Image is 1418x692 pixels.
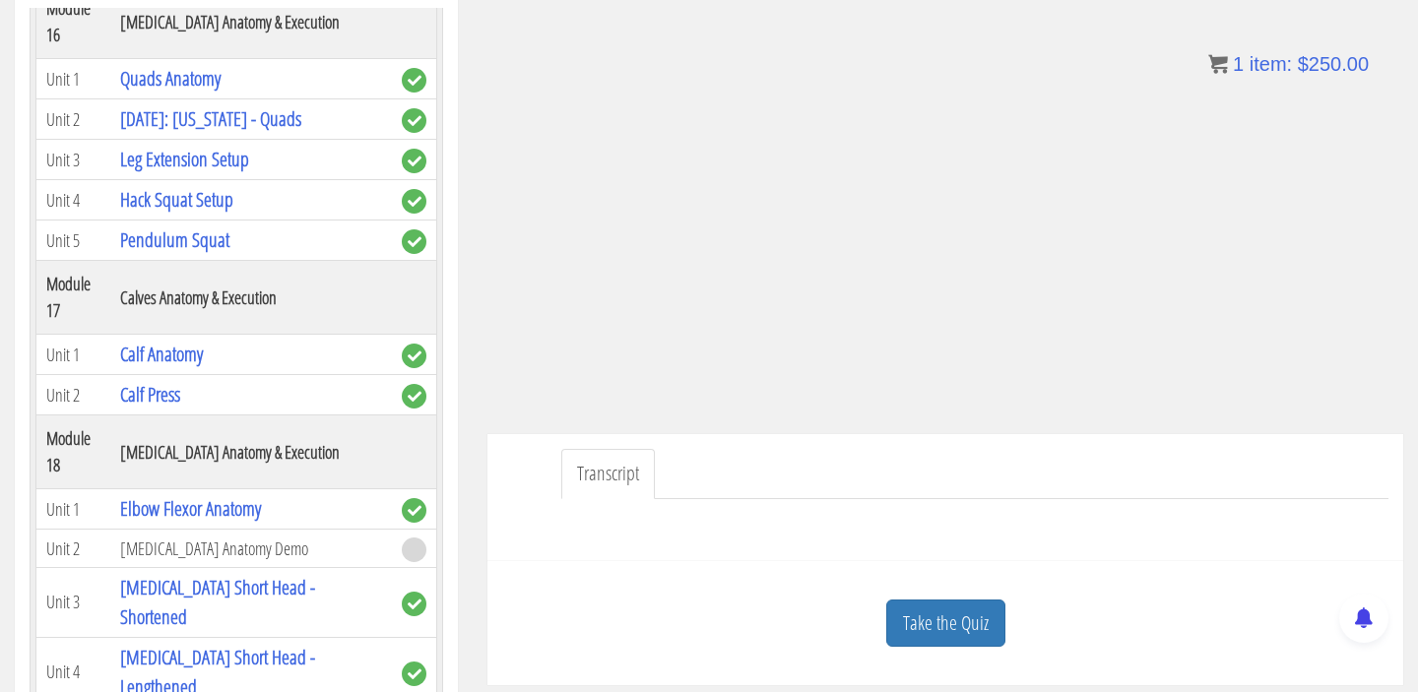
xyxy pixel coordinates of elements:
th: [MEDICAL_DATA] Anatomy & Execution [110,415,392,489]
a: Elbow Flexor Anatomy [120,495,261,522]
span: complete [402,229,426,254]
span: complete [402,68,426,93]
span: $ [1298,53,1309,75]
a: Transcript [561,449,655,499]
span: complete [402,149,426,173]
td: Unit 1 [36,59,110,99]
a: Leg Extension Setup [120,146,249,172]
img: icon11.png [1208,54,1228,74]
a: Calf Anatomy [120,341,203,367]
span: complete [402,592,426,616]
span: complete [402,384,426,409]
td: Unit 3 [36,567,110,637]
span: complete [402,661,426,686]
td: Unit 2 [36,530,110,568]
a: Take the Quiz [886,599,1005,648]
span: item: [1250,53,1292,75]
span: complete [402,344,426,368]
span: complete [402,498,426,523]
td: Unit 3 [36,140,110,180]
td: Unit 2 [36,375,110,415]
th: Module 17 [36,261,110,335]
a: Pendulum Squat [120,226,229,253]
a: Calf Press [120,381,180,408]
span: complete [402,108,426,133]
td: [MEDICAL_DATA] Anatomy Demo [110,530,392,568]
a: 1 item: $250.00 [1208,53,1369,75]
a: [DATE]: [US_STATE] - Quads [120,105,301,132]
th: Calves Anatomy & Execution [110,261,392,335]
a: [MEDICAL_DATA] Short Head - Shortened [120,574,315,630]
th: Module 18 [36,415,110,489]
bdi: 250.00 [1298,53,1369,75]
span: complete [402,189,426,214]
a: Hack Squat Setup [120,186,233,213]
td: Unit 1 [36,335,110,375]
td: Unit 2 [36,99,110,140]
span: 1 [1233,53,1244,75]
td: Unit 5 [36,220,110,261]
td: Unit 4 [36,180,110,220]
a: Quads Anatomy [120,65,221,92]
td: Unit 1 [36,489,110,530]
